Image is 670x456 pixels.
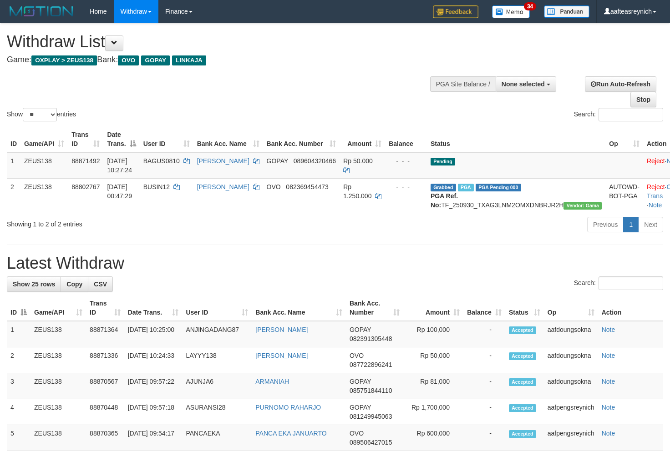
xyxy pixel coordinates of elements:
div: PGA Site Balance / [430,76,496,92]
span: None selected [502,80,545,88]
span: OVO [350,430,364,437]
td: - [463,399,505,425]
th: Date Trans.: activate to sort column descending [103,126,139,152]
span: Copy 089506427015 to clipboard [350,439,392,446]
span: 88871492 [71,157,100,165]
span: Copy [66,281,82,288]
label: Search: [574,108,663,121]
td: TF_250930_TXAG3LNM2OMXDNBRJR2H [427,178,605,213]
th: Bank Acc. Name: activate to sort column ascending [193,126,263,152]
td: Rp 100,000 [403,321,463,347]
th: Bank Acc. Number: activate to sort column ascending [263,126,340,152]
td: ANJINGADANG87 [182,321,252,347]
span: OVO [118,55,139,65]
th: Bank Acc. Name: activate to sort column ascending [252,295,346,321]
a: Note [602,404,615,411]
a: Note [602,430,615,437]
span: OVO [350,352,364,359]
td: AJUNJA6 [182,373,252,399]
td: ZEUS138 [30,425,86,451]
a: [PERSON_NAME] [255,352,308,359]
span: Marked by aafsreyleap [458,184,474,191]
span: LINKAJA [172,55,206,65]
span: OXPLAY > ZEUS138 [31,55,97,65]
a: Next [638,217,663,232]
span: Vendor URL: https://trx31.1velocity.biz [563,202,602,210]
span: OVO [267,183,281,190]
td: PANCAEKA [182,425,252,451]
img: panduan.png [544,5,589,18]
td: Rp 50,000 [403,347,463,373]
th: Status: activate to sort column ascending [505,295,544,321]
a: Show 25 rows [7,276,61,292]
span: PGA Pending [476,184,521,191]
td: 88871364 [86,321,124,347]
a: [PERSON_NAME] [197,157,249,165]
th: Bank Acc. Number: activate to sort column ascending [346,295,403,321]
h1: Withdraw List [7,33,437,51]
button: None selected [496,76,556,92]
span: Rp 50.000 [343,157,373,165]
td: Rp 81,000 [403,373,463,399]
div: Showing 1 to 2 of 2 entries [7,216,272,229]
a: Previous [587,217,624,232]
a: Run Auto-Refresh [585,76,656,92]
input: Search: [599,108,663,121]
td: - [463,321,505,347]
td: aafpengsreynich [544,399,598,425]
span: Accepted [509,326,536,334]
img: Feedback.jpg [433,5,478,18]
img: MOTION_logo.png [7,5,76,18]
td: 2 [7,347,30,373]
a: [PERSON_NAME] [197,183,249,190]
span: 88802767 [71,183,100,190]
td: aafdoungsokna [544,373,598,399]
span: Copy 081249945063 to clipboard [350,413,392,420]
td: 5 [7,425,30,451]
input: Search: [599,276,663,290]
th: Date Trans.: activate to sort column ascending [124,295,183,321]
a: CSV [88,276,113,292]
td: aafdoungsokna [544,321,598,347]
td: - [463,373,505,399]
th: User ID: activate to sort column ascending [140,126,193,152]
th: Status [427,126,605,152]
th: Op: activate to sort column ascending [605,126,643,152]
td: - [463,347,505,373]
th: Balance: activate to sort column ascending [463,295,505,321]
th: Amount: activate to sort column ascending [340,126,385,152]
td: AUTOWD-BOT-PGA [605,178,643,213]
a: [PERSON_NAME] [255,326,308,333]
td: Rp 1,700,000 [403,399,463,425]
td: 3 [7,373,30,399]
a: 1 [623,217,639,232]
td: ZEUS138 [30,399,86,425]
th: Action [598,295,663,321]
td: ZEUS138 [20,152,68,179]
td: aafpengsreynich [544,425,598,451]
td: 4 [7,399,30,425]
span: Copy 089604320466 to clipboard [294,157,336,165]
span: GOPAY [350,326,371,333]
h1: Latest Withdraw [7,254,663,272]
td: 1 [7,321,30,347]
span: GOPAY [350,378,371,385]
span: Copy 087722896241 to clipboard [350,361,392,368]
span: Grabbed [431,184,456,191]
a: PANCA EKA JANUARTO [255,430,326,437]
th: ID: activate to sort column descending [7,295,30,321]
span: [DATE] 00:47:29 [107,183,132,200]
td: ZEUS138 [30,321,86,347]
td: aafdoungsokna [544,347,598,373]
select: Showentries [23,108,57,121]
a: Stop [630,92,656,107]
span: Copy 082391305448 to clipboard [350,335,392,342]
a: Reject [647,157,665,165]
h4: Game: Bank: [7,55,437,65]
div: - - - [389,182,423,191]
th: ID [7,126,20,152]
td: ZEUS138 [20,178,68,213]
span: Accepted [509,430,536,438]
td: [DATE] 09:57:18 [124,399,183,425]
span: GOPAY [141,55,170,65]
